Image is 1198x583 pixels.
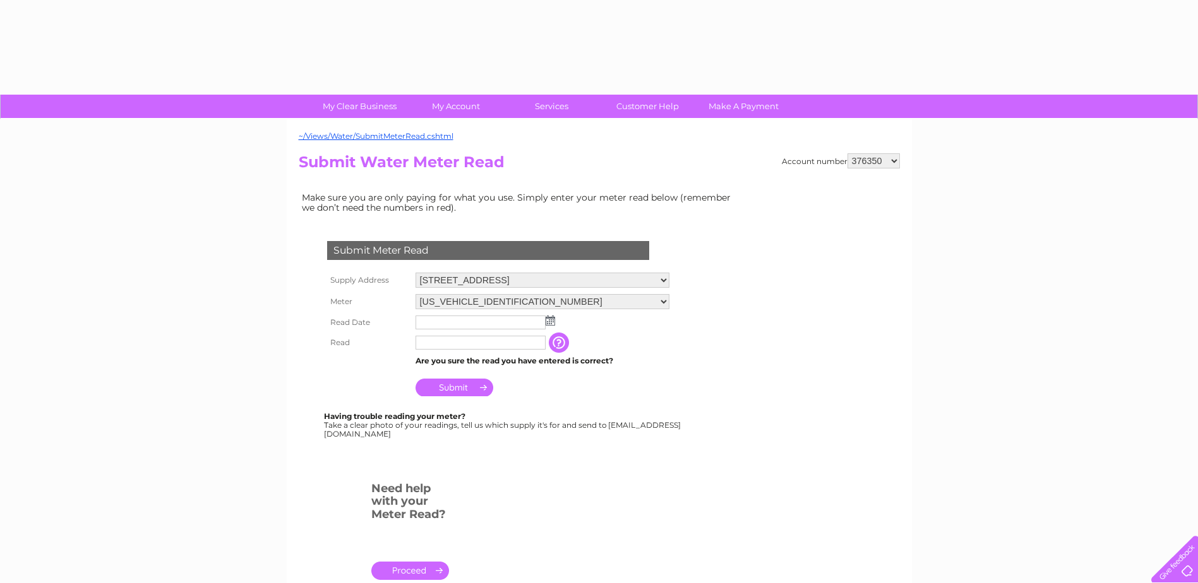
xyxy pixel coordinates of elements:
td: Make sure you are only paying for what you use. Simply enter your meter read below (remember we d... [299,189,741,216]
div: Take a clear photo of your readings, tell us which supply it's for and send to [EMAIL_ADDRESS][DO... [324,412,683,438]
a: Customer Help [596,95,700,118]
a: Services [500,95,604,118]
div: Submit Meter Read [327,241,649,260]
img: ... [546,315,555,326]
th: Supply Address [324,269,412,291]
th: Read Date [324,312,412,333]
th: Read [324,333,412,353]
h3: Need help with your Meter Read? [371,480,449,527]
th: Meter [324,291,412,312]
input: Information [549,333,572,353]
div: Account number [782,153,900,168]
b: Having trouble reading your meter? [324,411,465,421]
td: Are you sure the read you have entered is correct? [412,353,673,369]
a: My Account [404,95,508,118]
input: Submit [416,379,493,396]
a: Make A Payment [692,95,796,118]
a: My Clear Business [308,95,412,118]
a: ~/Views/Water/SubmitMeterRead.cshtml [299,131,453,141]
a: . [371,562,449,580]
h2: Submit Water Meter Read [299,153,900,177]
